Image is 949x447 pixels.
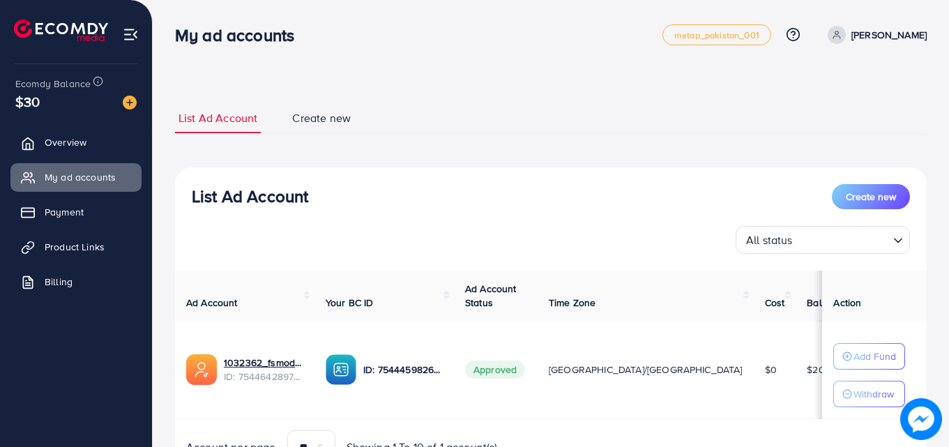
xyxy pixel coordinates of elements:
[832,184,910,209] button: Create new
[14,20,108,41] img: logo
[10,128,142,156] a: Overview
[10,233,142,261] a: Product Links
[765,363,777,377] span: $0
[822,26,927,44] a: [PERSON_NAME]
[179,110,257,126] span: List Ad Account
[224,356,303,370] a: 1032362_fsmodora_1756624272932
[674,31,759,40] span: metap_pakistan_001
[363,361,443,378] p: ID: 7544459826890375186
[10,268,142,296] a: Billing
[45,205,84,219] span: Payment
[123,96,137,109] img: image
[45,275,73,289] span: Billing
[549,296,595,310] span: Time Zone
[797,227,888,250] input: Search for option
[853,386,894,402] p: Withdraw
[10,198,142,226] a: Payment
[10,163,142,191] a: My ad accounts
[45,240,105,254] span: Product Links
[186,354,217,385] img: ic-ads-acc.e4c84228.svg
[15,91,40,112] span: $30
[15,77,91,91] span: Ecomdy Balance
[807,296,844,310] span: Balance
[123,26,139,43] img: menu
[807,363,824,377] span: $20
[192,186,308,206] h3: List Ad Account
[186,296,238,310] span: Ad Account
[900,398,942,440] img: image
[224,356,303,384] div: <span class='underline'>1032362_fsmodora_1756624272932</span></br>7544642897770250247
[224,370,303,384] span: ID: 7544642897770250247
[549,363,743,377] span: [GEOGRAPHIC_DATA]/[GEOGRAPHIC_DATA]
[736,226,910,254] div: Search for option
[45,135,86,149] span: Overview
[743,230,796,250] span: All status
[326,354,356,385] img: ic-ba-acc.ded83a64.svg
[765,296,785,310] span: Cost
[853,348,896,365] p: Add Fund
[846,190,896,204] span: Create new
[292,110,351,126] span: Create new
[175,25,305,45] h3: My ad accounts
[465,361,525,379] span: Approved
[833,381,905,407] button: Withdraw
[465,282,517,310] span: Ad Account Status
[662,24,771,45] a: metap_pakistan_001
[833,296,861,310] span: Action
[326,296,374,310] span: Your BC ID
[833,343,905,370] button: Add Fund
[45,170,116,184] span: My ad accounts
[851,26,927,43] p: [PERSON_NAME]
